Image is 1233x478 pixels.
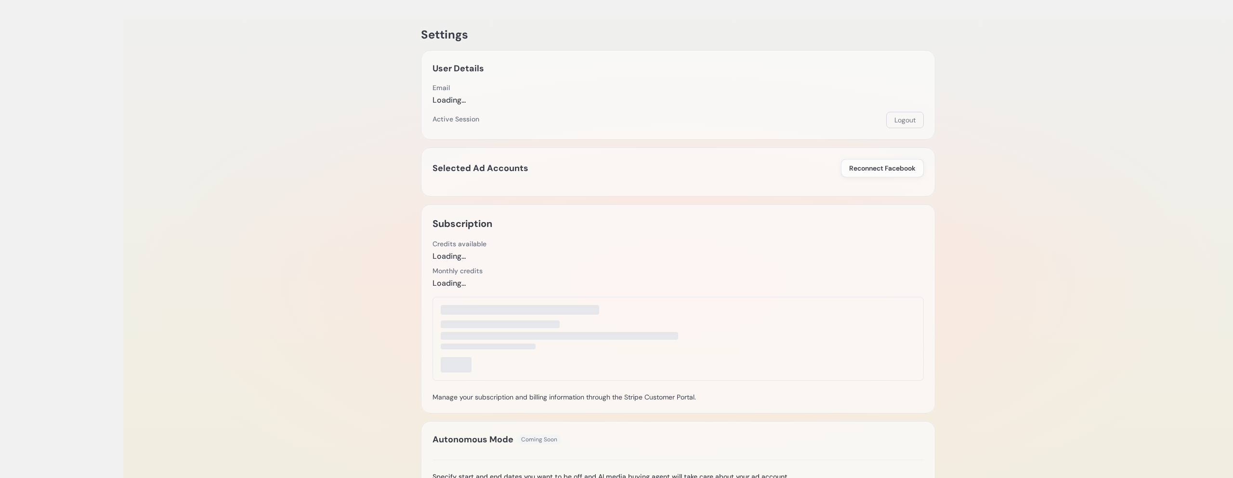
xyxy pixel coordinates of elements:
span: Coming Soon [517,435,561,444]
span: Reconnect Facebook [849,163,916,173]
div: Email [433,83,466,93]
div: Active Session [433,114,479,124]
button: Reconnect Facebook [841,159,924,177]
h1: Settings [421,27,935,42]
h2: User Details [433,62,484,75]
div: Monthly credits [433,266,483,276]
h2: Subscription [433,216,492,231]
p: Manage your subscription and billing information through the Stripe Customer Portal. [433,392,924,402]
div: Loading... [433,251,486,262]
h2: Selected Ad Accounts [433,161,528,175]
button: Logout [886,112,924,128]
div: Loading... [433,278,483,289]
h2: Autonomous Mode [433,433,513,446]
div: Loading... [433,94,466,106]
div: Credits available [433,239,486,249]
